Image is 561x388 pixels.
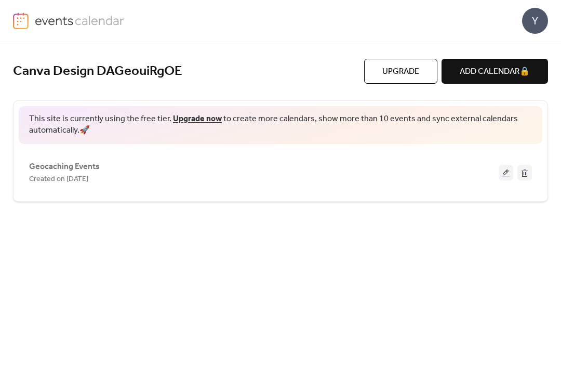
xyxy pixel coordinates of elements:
[29,173,88,186] span: Created on [DATE]
[522,8,548,34] div: Y
[173,111,222,127] a: Upgrade now
[29,164,100,170] a: Geocaching Events
[13,63,182,80] a: Canva Design DAGeouiRgOE
[29,161,100,173] span: Geocaching Events
[13,12,29,29] img: logo
[29,113,532,137] span: This site is currently using the free tier. to create more calendars, show more than 10 events an...
[35,12,125,28] img: logo-type
[364,59,437,84] button: Upgrade
[382,66,419,78] span: Upgrade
